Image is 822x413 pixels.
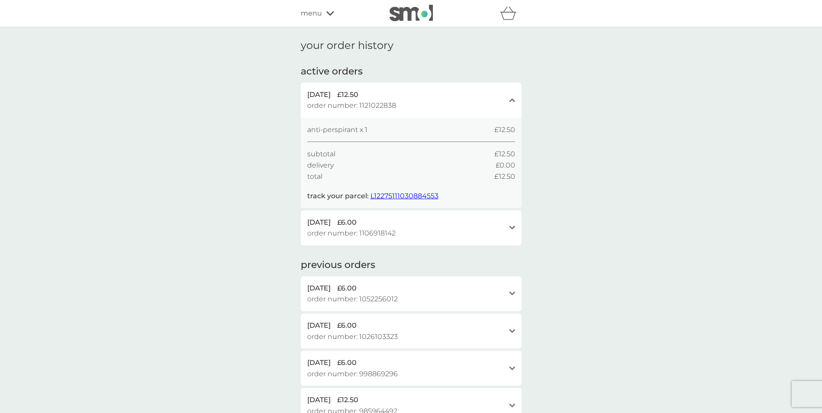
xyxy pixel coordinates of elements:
[307,190,439,202] p: track your parcel:
[307,294,398,305] span: order number: 1052256012
[307,171,322,182] span: total
[496,160,515,171] span: £0.00
[307,368,398,380] span: order number: 998869296
[370,192,439,200] a: L12275111030884553
[307,148,335,160] span: subtotal
[390,5,433,21] img: smol
[307,283,331,294] span: [DATE]
[301,8,322,19] span: menu
[307,320,331,331] span: [DATE]
[500,5,522,22] div: basket
[337,283,357,294] span: £6.00
[337,320,357,331] span: £6.00
[307,228,396,239] span: order number: 1106918142
[307,331,398,342] span: order number: 1026103323
[307,394,331,406] span: [DATE]
[494,148,515,160] span: £12.50
[301,258,375,272] h2: previous orders
[307,357,331,368] span: [DATE]
[307,89,331,100] span: [DATE]
[494,124,515,136] span: £12.50
[307,124,367,136] span: anti-perspirant x 1
[307,100,396,111] span: order number: 1121022838
[307,217,331,228] span: [DATE]
[337,357,357,368] span: £6.00
[301,65,363,78] h2: active orders
[307,160,334,171] span: delivery
[301,39,393,52] h1: your order history
[494,171,515,182] span: £12.50
[337,394,358,406] span: £12.50
[337,89,358,100] span: £12.50
[337,217,357,228] span: £6.00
